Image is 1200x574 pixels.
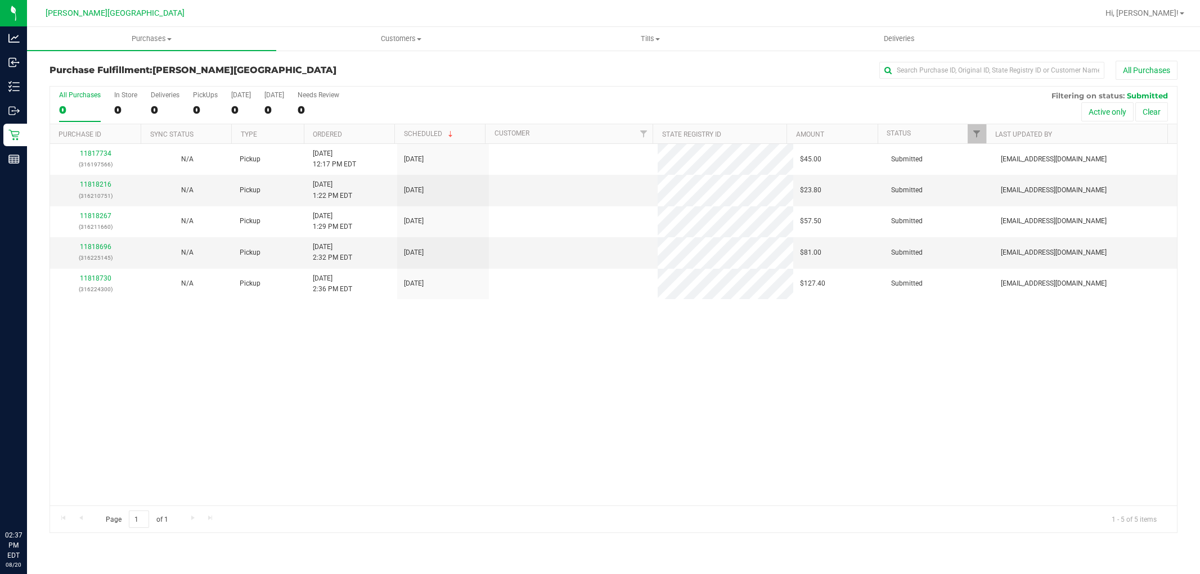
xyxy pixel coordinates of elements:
[313,179,352,201] span: [DATE] 1:22 PM EDT
[313,130,342,138] a: Ordered
[5,561,22,569] p: 08/20
[879,62,1104,79] input: Search Purchase ID, Original ID, State Registry ID or Customer Name...
[8,81,20,92] inline-svg: Inventory
[800,154,821,165] span: $45.00
[129,510,149,528] input: 1
[59,130,101,138] a: Purchase ID
[151,91,179,99] div: Deliveries
[57,252,134,263] p: (316225145)
[525,27,775,51] a: Tills
[240,216,260,227] span: Pickup
[231,91,251,99] div: [DATE]
[796,130,824,138] a: Amount
[181,217,194,225] span: Not Applicable
[1001,247,1107,258] span: [EMAIL_ADDRESS][DOMAIN_NAME]
[800,278,825,289] span: $127.40
[1081,102,1134,121] button: Active only
[241,130,257,138] a: Type
[11,484,45,518] iframe: Resource center
[46,8,185,18] span: [PERSON_NAME][GEOGRAPHIC_DATA]
[1001,216,1107,227] span: [EMAIL_ADDRESS][DOMAIN_NAME]
[634,124,653,143] a: Filter
[114,103,137,116] div: 0
[231,103,251,116] div: 0
[404,278,424,289] span: [DATE]
[8,153,20,165] inline-svg: Reports
[181,186,194,194] span: Not Applicable
[152,65,336,75] span: [PERSON_NAME][GEOGRAPHIC_DATA]
[240,278,260,289] span: Pickup
[526,34,774,44] span: Tills
[8,105,20,116] inline-svg: Outbound
[1001,185,1107,196] span: [EMAIL_ADDRESS][DOMAIN_NAME]
[150,130,194,138] a: Sync Status
[662,130,721,138] a: State Registry ID
[1135,102,1168,121] button: Clear
[181,154,194,165] button: N/A
[181,278,194,289] button: N/A
[80,150,111,157] a: 11817734
[114,91,137,99] div: In Store
[193,103,218,116] div: 0
[891,278,923,289] span: Submitted
[1001,154,1107,165] span: [EMAIL_ADDRESS][DOMAIN_NAME]
[264,103,284,116] div: 0
[404,130,455,138] a: Scheduled
[404,216,424,227] span: [DATE]
[181,279,194,287] span: Not Applicable
[96,510,177,528] span: Page of 1
[181,248,194,256] span: Not Applicable
[57,191,134,201] p: (316210751)
[313,211,352,232] span: [DATE] 1:29 PM EDT
[995,130,1052,138] a: Last Updated By
[313,273,352,295] span: [DATE] 2:36 PM EDT
[240,154,260,165] span: Pickup
[404,247,424,258] span: [DATE]
[404,185,424,196] span: [DATE]
[298,103,339,116] div: 0
[50,65,425,75] h3: Purchase Fulfillment:
[240,185,260,196] span: Pickup
[8,129,20,141] inline-svg: Retail
[1127,91,1168,100] span: Submitted
[57,222,134,232] p: (316211660)
[404,154,424,165] span: [DATE]
[80,243,111,251] a: 11818696
[313,242,352,263] span: [DATE] 2:32 PM EDT
[869,34,930,44] span: Deliveries
[57,159,134,170] p: (316197566)
[59,91,101,99] div: All Purchases
[800,185,821,196] span: $23.80
[181,216,194,227] button: N/A
[800,216,821,227] span: $57.50
[80,274,111,282] a: 11818730
[151,103,179,116] div: 0
[27,27,276,51] a: Purchases
[1116,61,1177,80] button: All Purchases
[891,185,923,196] span: Submitted
[495,129,529,137] a: Customer
[887,129,911,137] a: Status
[80,212,111,220] a: 11818267
[891,247,923,258] span: Submitted
[5,530,22,561] p: 02:37 PM EDT
[8,57,20,68] inline-svg: Inbound
[264,91,284,99] div: [DATE]
[313,148,356,170] span: [DATE] 12:17 PM EDT
[800,247,821,258] span: $81.00
[59,103,101,116] div: 0
[57,284,134,295] p: (316224300)
[277,34,525,44] span: Customers
[1051,91,1125,100] span: Filtering on status:
[968,124,986,143] a: Filter
[181,247,194,258] button: N/A
[80,180,111,188] a: 11818216
[1105,8,1179,17] span: Hi, [PERSON_NAME]!
[8,33,20,44] inline-svg: Analytics
[891,216,923,227] span: Submitted
[775,27,1024,51] a: Deliveries
[181,155,194,163] span: Not Applicable
[276,27,525,51] a: Customers
[891,154,923,165] span: Submitted
[181,185,194,196] button: N/A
